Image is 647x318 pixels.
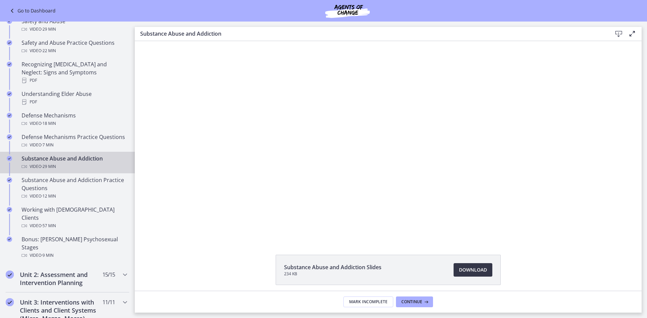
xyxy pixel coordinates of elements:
div: Video [22,163,127,171]
span: 11 / 11 [102,298,115,306]
div: Working with [DEMOGRAPHIC_DATA] Clients [22,206,127,230]
div: PDF [22,76,127,84]
div: Bonus: [PERSON_NAME] Psychosexual Stages [22,235,127,259]
button: Continue [396,296,433,307]
i: Completed [7,156,12,161]
i: Completed [7,113,12,118]
span: · 22 min [41,47,56,55]
span: · 9 min [41,251,54,259]
div: Recognizing [MEDICAL_DATA] and Neglect: Signs and Symptoms [22,60,127,84]
span: · 7 min [41,141,54,149]
span: Substance Abuse and Addiction Slides [284,263,381,271]
span: · 18 min [41,119,56,128]
span: · 29 min [41,163,56,171]
button: Mark Incomplete [343,296,393,307]
div: PDF [22,98,127,106]
div: Video [22,251,127,259]
h2: Unit 2: Assessment and Intervention Planning [20,271,102,287]
i: Completed [6,298,14,306]
span: 15 / 15 [102,271,115,279]
span: 234 KB [284,271,381,277]
i: Completed [7,237,12,242]
i: Completed [7,177,12,183]
div: Video [22,192,127,200]
div: Video [22,25,127,33]
div: Video [22,47,127,55]
div: Video [22,119,127,128]
div: Video [22,141,127,149]
div: Defense Mechanisms Practice Questions [22,133,127,149]
i: Completed [7,40,12,45]
div: Video [22,222,127,230]
a: Download [454,263,492,277]
span: Continue [401,299,422,305]
i: Completed [7,62,12,67]
iframe: Video Lesson [135,41,642,239]
div: Defense Mechanisms [22,111,127,128]
img: Agents of Change [307,3,388,19]
i: Completed [7,207,12,212]
i: Completed [7,134,12,140]
span: · 29 min [41,25,56,33]
i: Completed [7,91,12,97]
span: Download [459,266,487,274]
span: · 57 min [41,222,56,230]
a: Go to Dashboard [8,7,56,15]
span: Mark Incomplete [349,299,388,305]
div: Understanding Elder Abuse [22,90,127,106]
i: Completed [6,271,14,279]
div: Safety and Abuse [22,17,127,33]
span: · 12 min [41,192,56,200]
div: Safety and Abuse Practice Questions [22,39,127,55]
div: Substance Abuse and Addiction [22,154,127,171]
div: Substance Abuse and Addiction Practice Questions [22,176,127,200]
h3: Substance Abuse and Addiction [140,30,601,38]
